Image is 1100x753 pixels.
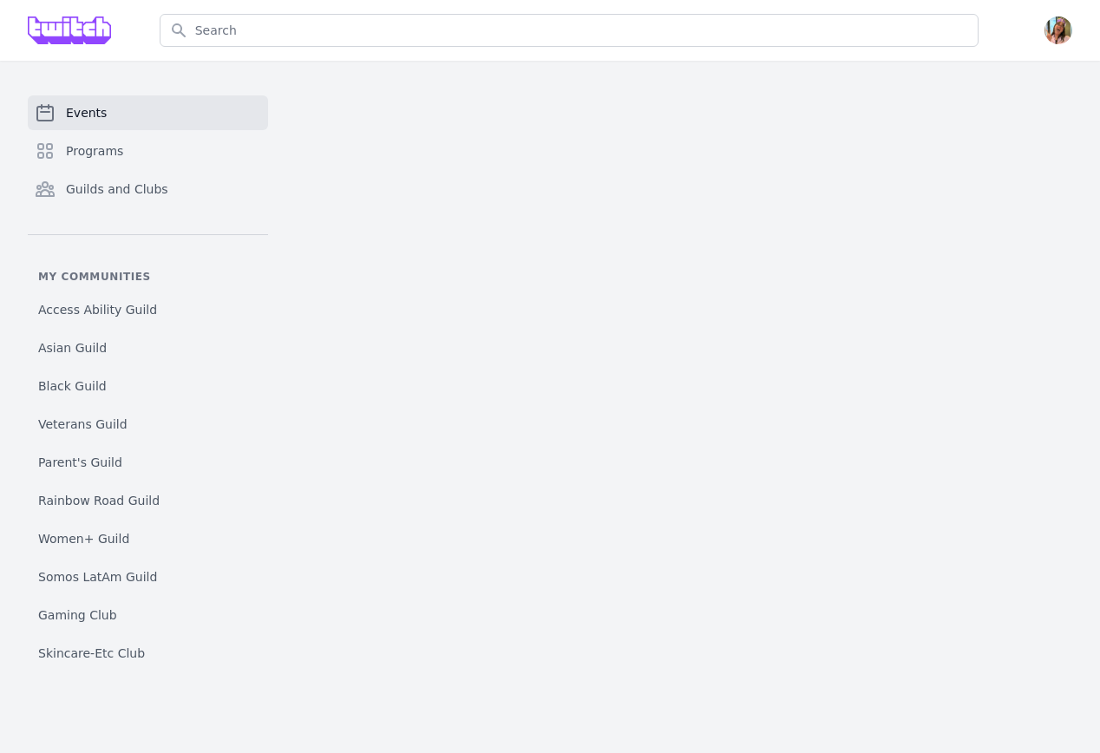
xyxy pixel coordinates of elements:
span: Events [66,104,107,121]
span: Skincare-Etc Club [38,645,145,662]
a: Black Guild [28,370,268,402]
a: Events [28,95,268,130]
span: Parent's Guild [38,454,122,471]
a: Skincare-Etc Club [28,638,268,669]
a: Rainbow Road Guild [28,485,268,516]
a: Gaming Club [28,599,268,631]
span: Veterans Guild [38,416,128,433]
span: Women+ Guild [38,530,129,547]
input: Search [160,14,979,47]
p: My communities [28,270,268,284]
span: Guilds and Clubs [66,180,168,198]
a: Guilds and Clubs [28,172,268,206]
a: Parent's Guild [28,447,268,478]
span: Somos LatAm Guild [38,568,157,586]
span: Black Guild [38,377,107,395]
span: Access Ability Guild [38,301,157,318]
span: Gaming Club [38,606,117,624]
span: Programs [66,142,123,160]
a: Asian Guild [28,332,268,363]
a: Access Ability Guild [28,294,268,325]
a: Somos LatAm Guild [28,561,268,593]
img: Grove [28,16,111,44]
a: Veterans Guild [28,409,268,440]
span: Asian Guild [38,339,107,357]
span: Rainbow Road Guild [38,492,160,509]
nav: Sidebar [28,95,268,658]
a: Programs [28,134,268,168]
a: Women+ Guild [28,523,268,554]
